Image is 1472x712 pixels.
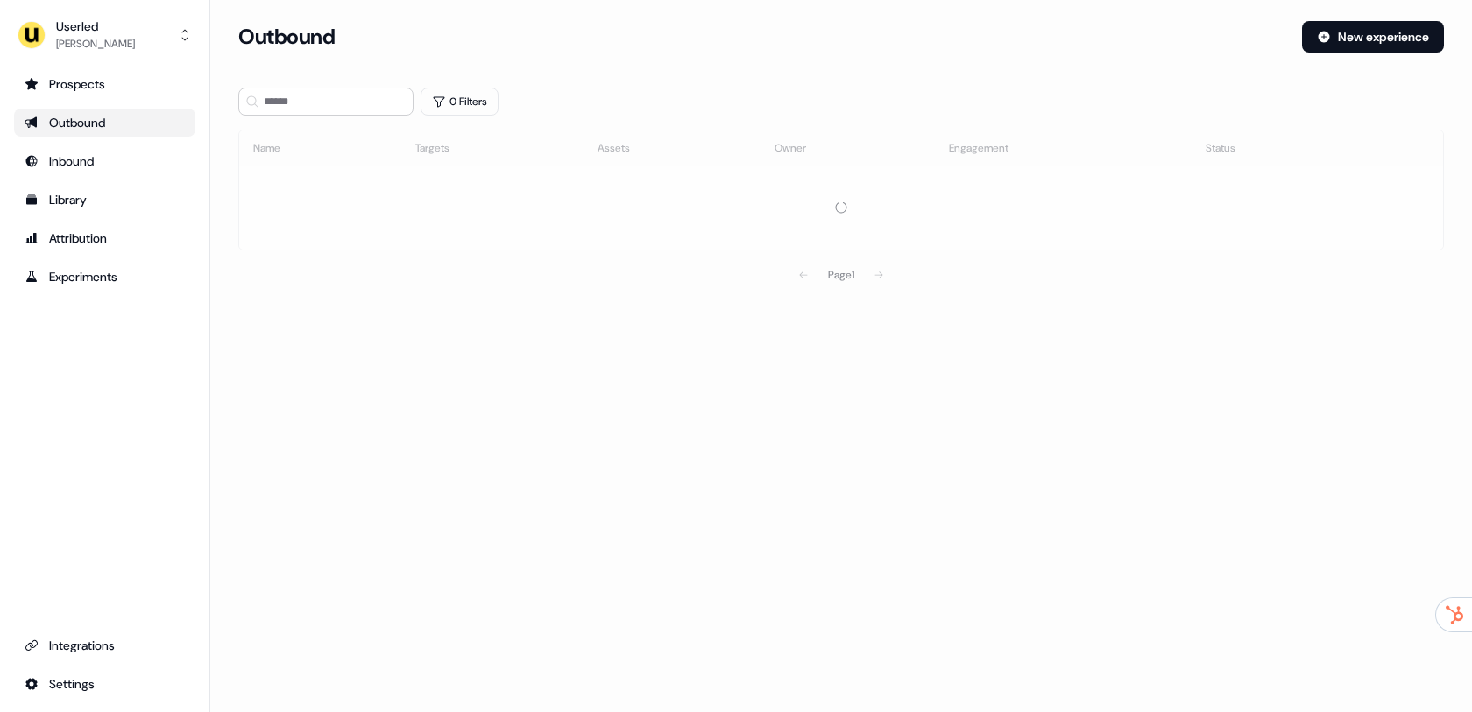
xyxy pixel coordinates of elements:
div: Userled [56,18,135,35]
a: Go to attribution [14,224,195,252]
a: Go to integrations [14,631,195,659]
div: Prospects [25,75,185,93]
button: New experience [1302,21,1444,53]
a: Go to Inbound [14,147,195,175]
div: Inbound [25,152,185,170]
div: Experiments [25,268,185,286]
button: Userled[PERSON_NAME] [14,14,195,56]
div: Outbound [25,114,185,131]
a: Go to templates [14,186,195,214]
a: Go to integrations [14,670,195,698]
div: Attribution [25,229,185,247]
a: Go to experiments [14,263,195,291]
div: Settings [25,675,185,693]
a: Go to prospects [14,70,195,98]
button: 0 Filters [421,88,499,116]
div: Library [25,191,185,208]
div: Integrations [25,637,185,654]
a: Go to outbound experience [14,109,195,137]
div: [PERSON_NAME] [56,35,135,53]
h3: Outbound [238,24,335,50]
